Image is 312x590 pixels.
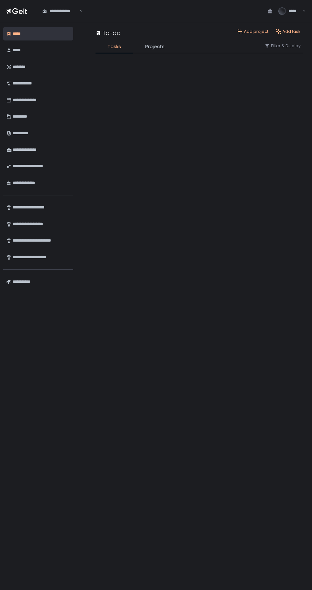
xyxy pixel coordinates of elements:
button: Add project [238,29,268,34]
button: Add task [276,29,301,34]
div: To-do [96,29,121,37]
div: Search for option [38,4,83,18]
span: Tasks [108,43,121,50]
button: Filter & Display [265,43,301,49]
span: Projects [145,43,165,50]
